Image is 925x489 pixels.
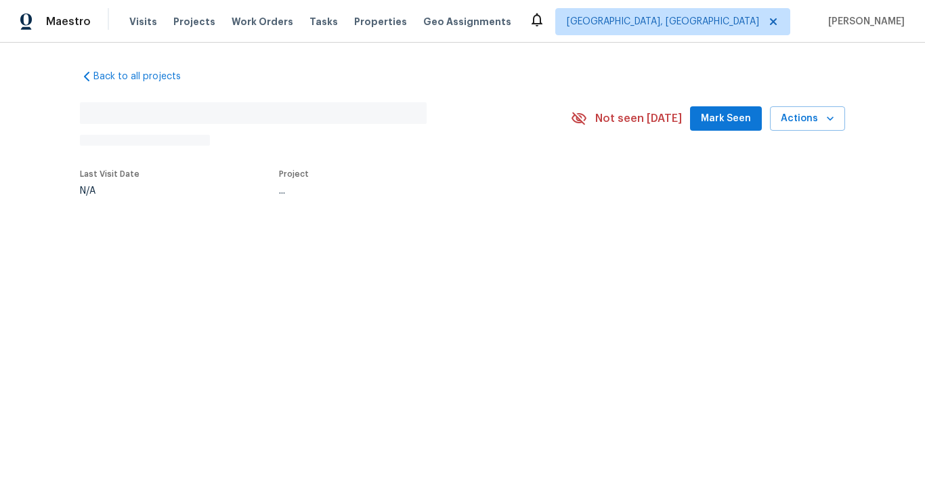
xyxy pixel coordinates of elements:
span: [GEOGRAPHIC_DATA], [GEOGRAPHIC_DATA] [567,15,759,28]
span: [PERSON_NAME] [823,15,905,28]
span: Work Orders [232,15,293,28]
span: Visits [129,15,157,28]
span: Not seen [DATE] [595,112,682,125]
span: Mark Seen [701,110,751,127]
a: Back to all projects [80,70,210,83]
div: N/A [80,186,139,196]
span: Geo Assignments [423,15,511,28]
span: Projects [173,15,215,28]
span: Tasks [309,17,338,26]
span: Maestro [46,15,91,28]
button: Actions [770,106,845,131]
span: Project [279,170,309,178]
span: Last Visit Date [80,170,139,178]
span: Actions [781,110,834,127]
span: Properties [354,15,407,28]
div: ... [279,186,539,196]
button: Mark Seen [690,106,762,131]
